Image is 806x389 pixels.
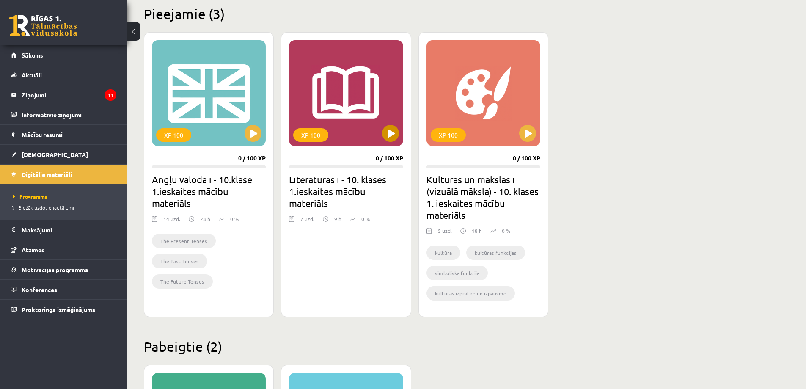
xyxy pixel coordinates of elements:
[300,215,314,228] div: 7 uzd.
[13,204,74,211] span: Biežāk uzdotie jautājumi
[11,260,116,279] a: Motivācijas programma
[11,65,116,85] a: Aktuāli
[9,15,77,36] a: Rīgas 1. Tālmācības vidusskola
[152,234,216,248] li: The Present Tenses
[22,105,116,124] legend: Informatīvie ziņojumi
[438,227,452,240] div: 5 uzd.
[472,227,482,235] p: 18 h
[426,174,540,221] h2: Kultūras un mākslas i (vizuālā māksla) - 10. klases 1. ieskaites mācību materiāls
[22,71,42,79] span: Aktuāli
[13,193,47,200] span: Programma
[11,220,116,240] a: Maksājumi
[426,286,515,301] li: kultūras izpratne un izpausme
[22,306,95,313] span: Proktoringa izmēģinājums
[426,246,460,260] li: kultūra
[152,274,213,289] li: The Future Tenses
[11,240,116,259] a: Atzīmes
[11,125,116,144] a: Mācību resursi
[293,128,328,142] div: XP 100
[11,165,116,184] a: Digitālie materiāli
[22,220,116,240] legend: Maksājumi
[22,85,116,105] legend: Ziņojumi
[163,215,180,228] div: 14 uzd.
[22,286,57,293] span: Konferences
[200,215,210,223] p: 23 h
[11,145,116,164] a: [DEMOGRAPHIC_DATA]
[502,227,510,235] p: 0 %
[230,215,239,223] p: 0 %
[105,89,116,101] i: 11
[152,174,266,209] h2: Angļu valoda i - 10.klase 1.ieskaites mācību materiāls
[11,300,116,319] a: Proktoringa izmēģinājums
[431,128,466,142] div: XP 100
[289,174,403,209] h2: Literatūras i - 10. klases 1.ieskaites mācību materiāls
[144,6,685,22] h2: Pieejamie (3)
[13,204,118,211] a: Biežāk uzdotie jautājumi
[152,254,207,268] li: The Past Tenses
[22,151,88,158] span: [DEMOGRAPHIC_DATA]
[334,215,341,223] p: 9 h
[22,51,43,59] span: Sākums
[22,246,44,254] span: Atzīmes
[144,338,685,355] h2: Pabeigtie (2)
[11,105,116,124] a: Informatīvie ziņojumi
[22,266,88,273] span: Motivācijas programma
[13,193,118,200] a: Programma
[11,45,116,65] a: Sākums
[426,266,488,280] li: simboliskā funkcija
[11,85,116,105] a: Ziņojumi11
[466,246,525,260] li: kultūras funkcijas
[361,215,370,223] p: 0 %
[11,280,116,299] a: Konferences
[22,171,72,178] span: Digitālie materiāli
[22,131,63,138] span: Mācību resursi
[156,128,191,142] div: XP 100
